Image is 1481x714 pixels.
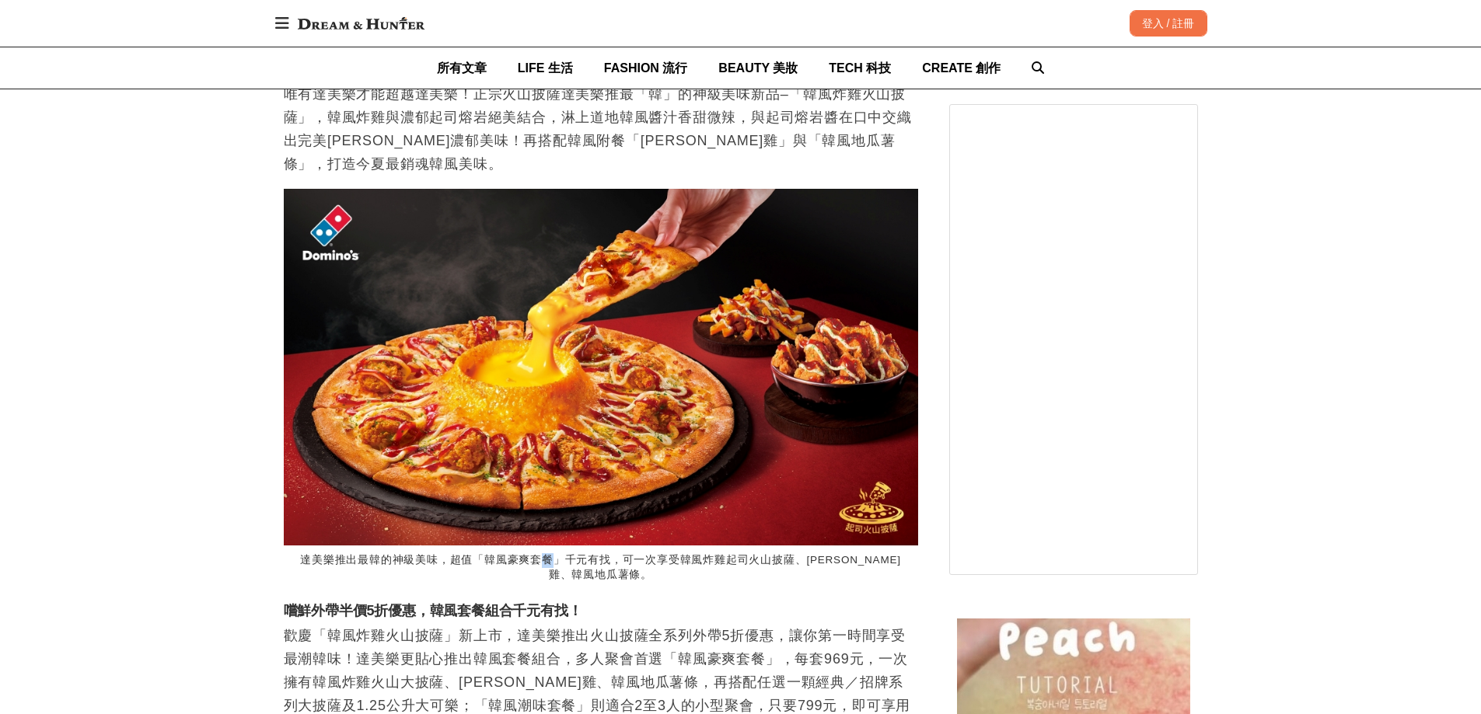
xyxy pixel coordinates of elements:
[284,545,918,590] figcaption: 達美樂推出最韓的神級美味，超值「韓風豪爽套餐」千元有找，可一次享受韓風炸雞起司火山披薩、[PERSON_NAME]雞、韓風地瓜薯條。
[284,603,918,620] h3: 嚐鮮外帶半價5折優惠，韓風套餐組合千元有找！
[604,47,688,89] a: FASHION 流行
[518,61,573,75] span: LIFE 生活
[718,61,798,75] span: BEAUTY 美妝
[922,47,1001,89] a: CREATE 創作
[290,9,432,37] img: Dream & Hunter
[518,47,573,89] a: LIFE 生活
[604,61,688,75] span: FASHION 流行
[437,47,487,89] a: 所有文章
[922,61,1001,75] span: CREATE 創作
[437,61,487,75] span: 所有文章
[718,47,798,89] a: BEAUTY 美妝
[829,47,891,89] a: TECH 科技
[1130,10,1207,37] div: 登入 / 註冊
[829,61,891,75] span: TECH 科技
[284,59,918,176] p: 唯有達美樂才能超越達美樂！正宗火山披薩達美樂推最「韓」的神級美味新品–「韓風炸雞火山披薩」，韓風炸雞與濃郁起司熔岩絕美結合，淋上道地韓風醬汁香甜微辣，與起司熔岩醬在口中交織出完美[PERSON_...
[284,189,918,545] img: 達美樂火山披薩再推新口味「韓風炸雞起司火山」啦啦隊雅英女神來應援！外帶5折嚐鮮，再送限量卡包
